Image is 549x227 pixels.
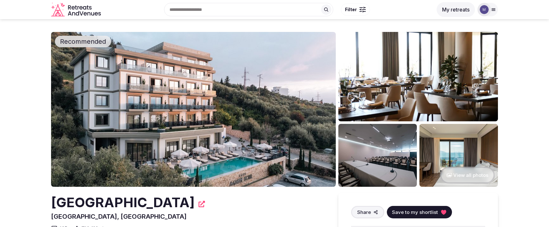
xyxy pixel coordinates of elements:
button: View all photos [440,167,495,184]
a: Visit the homepage [51,3,102,17]
button: Share [351,206,384,218]
button: Filter [341,4,370,16]
div: Recommended [55,36,111,47]
span: Save to my shortlist [392,209,438,216]
img: Venue gallery photo [338,32,498,121]
button: My retreats [437,2,475,17]
span: [GEOGRAPHIC_DATA], [GEOGRAPHIC_DATA] [51,213,187,220]
span: Recommended [57,37,109,46]
button: Save to my shortlist [387,206,452,218]
img: mia [480,5,489,14]
a: My retreats [437,6,475,13]
img: Venue cover photo [51,32,336,187]
span: Share [357,209,371,216]
img: Venue gallery photo [419,124,498,187]
span: Filter [345,6,357,13]
h2: [GEOGRAPHIC_DATA] [51,193,195,212]
img: Venue gallery photo [338,124,417,187]
svg: Retreats and Venues company logo [51,3,102,17]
